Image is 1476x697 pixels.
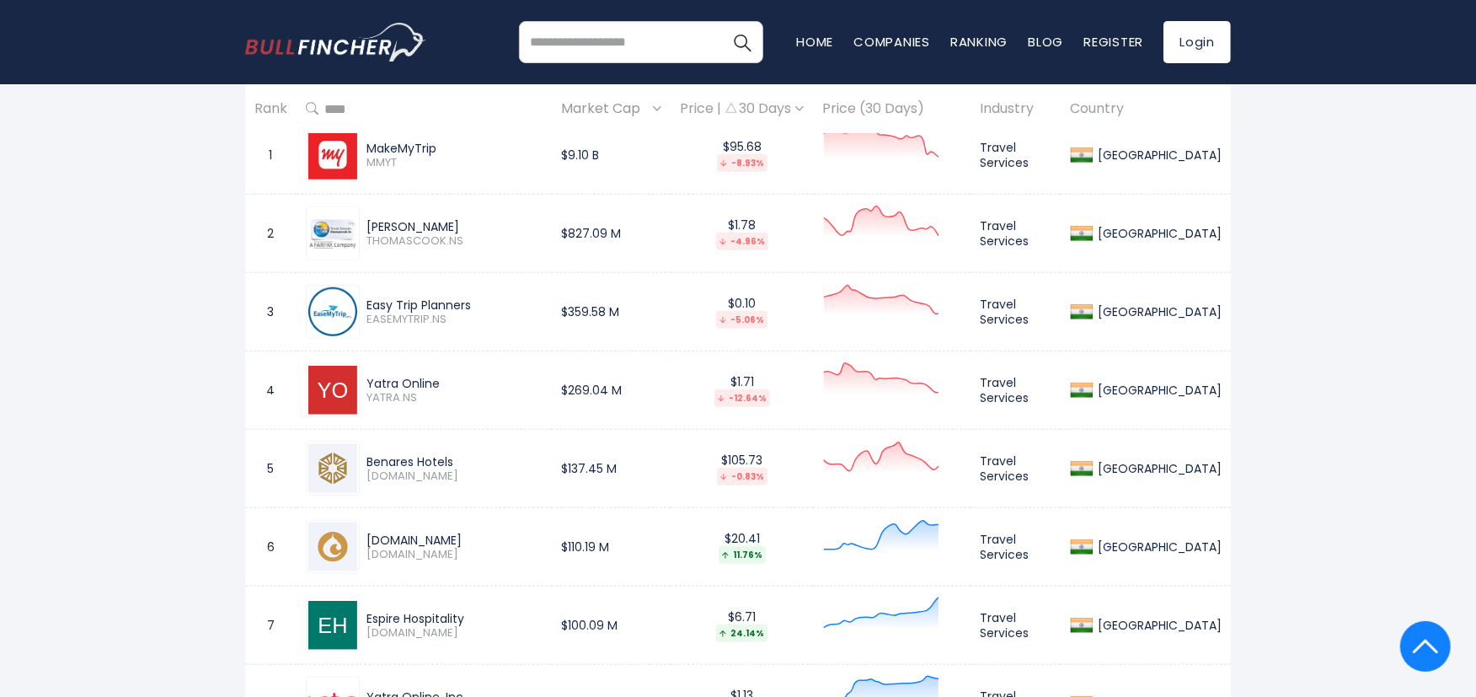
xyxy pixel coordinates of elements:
img: BENARAS.BO.png [308,444,357,493]
td: $137.45 M [552,430,671,508]
td: Travel Services [971,195,1061,273]
span: Market Cap [561,96,649,122]
div: $6.71 [680,609,804,642]
a: Ranking [950,33,1008,51]
td: Travel Services [971,273,1061,351]
button: Search [721,21,763,63]
div: [PERSON_NAME] [366,219,543,234]
img: MMYT.png [308,131,357,180]
div: [GEOGRAPHIC_DATA] [1094,618,1222,633]
td: $110.19 M [552,508,671,587]
div: -4.96% [716,233,768,250]
td: 4 [245,351,297,430]
td: $9.10 B [552,116,671,195]
div: $105.73 [680,453,804,485]
td: Travel Services [971,430,1061,508]
div: Yatra Online [366,376,543,391]
img: UPHOT.BO.png [308,523,357,571]
a: Register [1083,33,1143,51]
div: [GEOGRAPHIC_DATA] [1094,226,1222,241]
span: [DOMAIN_NAME] [366,469,543,484]
th: Industry [971,84,1061,134]
div: 24.14% [716,625,767,642]
a: Home [796,33,833,51]
td: $269.04 M [552,351,671,430]
td: $359.58 M [552,273,671,351]
td: 2 [245,195,297,273]
div: -0.83% [717,468,767,485]
div: Easy Trip Planners [366,298,543,313]
div: Price | 30 Days [680,100,804,118]
div: $1.71 [680,374,804,407]
span: [DOMAIN_NAME] [366,626,543,641]
span: YATRA.NS [366,391,543,405]
a: Blog [1028,33,1063,51]
div: [GEOGRAPHIC_DATA] [1094,147,1222,163]
td: 3 [245,273,297,351]
div: -5.06% [716,311,767,329]
div: $20.41 [680,531,804,564]
a: Login [1163,21,1231,63]
th: Price (30 Days) [813,84,971,134]
div: MakeMyTrip [366,141,543,156]
td: $827.09 M [552,195,671,273]
div: [DOMAIN_NAME] [366,533,543,548]
div: -12.64% [714,389,770,407]
th: Country [1061,84,1231,134]
div: [GEOGRAPHIC_DATA] [1094,304,1222,319]
div: -8.93% [717,154,767,172]
a: Go to homepage [245,23,426,62]
a: Companies [853,33,930,51]
div: $1.78 [680,217,804,250]
span: EASEMYTRIP.NS [366,313,543,327]
td: $100.09 M [552,587,671,665]
td: Travel Services [971,508,1061,587]
th: Rank [245,84,297,134]
div: Benares Hotels [366,454,543,469]
img: THOMASCOOK.NS.png [308,219,357,248]
span: THOMASCOOK.NS [366,234,543,249]
div: [GEOGRAPHIC_DATA] [1094,539,1222,555]
td: 6 [245,508,297,587]
span: MMYT [366,156,543,170]
td: Travel Services [971,351,1061,430]
div: Espire Hospitality [366,611,543,626]
div: $0.10 [680,296,804,329]
img: EASEMYTRIP.NS.png [308,287,357,336]
td: Travel Services [971,116,1061,195]
div: $95.68 [680,139,804,172]
td: 1 [245,116,297,195]
div: 11.76% [719,546,766,564]
div: [GEOGRAPHIC_DATA] [1094,461,1222,476]
td: 5 [245,430,297,508]
img: bullfincher logo [245,23,426,62]
div: [GEOGRAPHIC_DATA] [1094,383,1222,398]
td: Travel Services [971,587,1061,665]
td: 7 [245,587,297,665]
span: [DOMAIN_NAME] [366,548,543,562]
